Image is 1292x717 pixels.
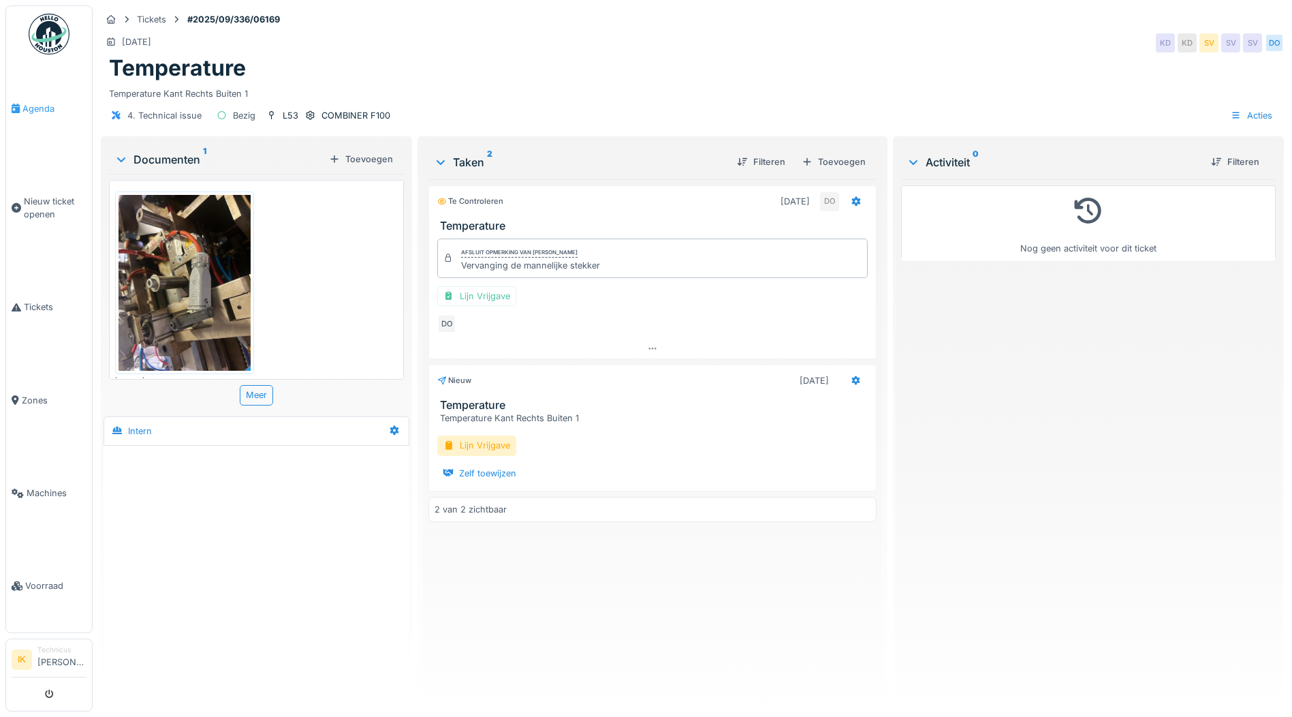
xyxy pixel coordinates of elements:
[973,154,979,170] sup: 0
[437,196,503,207] div: Te controleren
[1265,33,1284,52] div: DO
[781,195,810,208] div: [DATE]
[37,645,86,655] div: Technicus
[37,645,86,674] li: [PERSON_NAME]
[24,301,86,314] span: Tickets
[434,154,726,170] div: Taken
[6,354,92,446] a: Zones
[461,259,600,272] div: Vervanging de mannelijke stekker
[122,35,151,48] div: [DATE]
[437,375,471,386] div: Nieuw
[910,192,1267,255] div: Nog geen activiteit voor dit ticket
[437,436,516,455] div: Lijn Vrijgave
[29,14,69,55] img: Badge_color-CXgf-gQk.svg
[115,374,254,387] div: image.jpg
[240,385,273,405] div: Meer
[27,487,86,500] span: Machines
[1225,106,1278,125] div: Acties
[440,399,870,412] h3: Temperature
[6,447,92,540] a: Machines
[22,394,86,407] span: Zones
[127,109,202,122] div: 4. Technical issue
[800,374,829,387] div: [DATE]
[182,13,285,26] strong: #2025/09/336/06169
[109,55,246,81] h1: Temperature
[1178,33,1197,52] div: KD
[109,82,1276,100] div: Temperature Kant Rechts Buiten 1
[12,645,86,677] a: IK Technicus[PERSON_NAME]
[321,109,390,122] div: COMBINER F100
[324,150,398,168] div: Toevoegen
[22,102,86,115] span: Agenda
[440,412,870,425] div: Temperature Kant Rechts Buiten 1
[1206,153,1265,171] div: Filteren
[1156,33,1175,52] div: KD
[6,155,92,261] a: Nieuw ticket openen
[796,153,871,171] div: Toevoegen
[283,109,298,122] div: L53
[6,261,92,354] a: Tickets
[128,425,152,438] div: Intern
[233,109,255,122] div: Bezig
[461,248,578,258] div: Afsluit opmerking van [PERSON_NAME]
[1221,33,1240,52] div: SV
[203,151,206,168] sup: 1
[437,314,456,333] div: DO
[437,464,522,483] div: Zelf toewijzen
[820,192,839,211] div: DO
[1243,33,1262,52] div: SV
[1199,33,1218,52] div: SV
[6,62,92,155] a: Agenda
[437,286,516,306] div: Lijn Vrijgave
[12,650,32,670] li: IK
[731,153,791,171] div: Filteren
[6,540,92,632] a: Voorraad
[440,219,870,232] h3: Temperature
[24,195,86,221] span: Nieuw ticket openen
[435,503,507,516] div: 2 van 2 zichtbaar
[137,13,166,26] div: Tickets
[487,154,492,170] sup: 2
[114,151,324,168] div: Documenten
[119,195,251,371] img: rzn5fm0h9wi6e2du3si0rn2n3425
[907,154,1200,170] div: Activiteit
[25,579,86,592] span: Voorraad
